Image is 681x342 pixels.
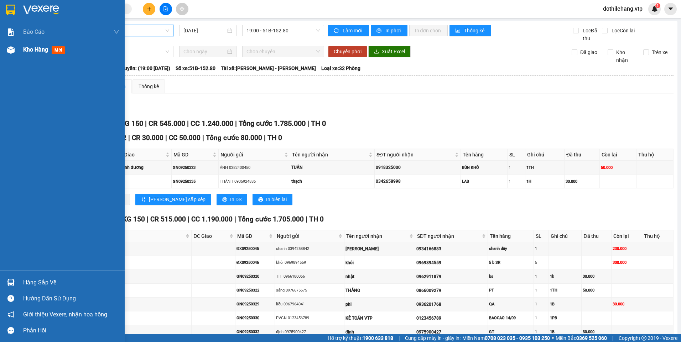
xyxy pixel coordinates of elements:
[68,260,190,266] div: DĐ: lò gạch
[172,161,219,175] td: GN09250323
[382,48,405,55] span: Xuất Excel
[416,287,487,294] div: 0866009279
[235,270,275,284] td: GN09250320
[328,25,369,36] button: syncLàm mới
[235,284,275,298] td: GN09250322
[489,273,532,279] div: bs
[535,246,547,252] div: 1
[566,178,598,185] div: 30.000
[114,29,119,35] span: down
[550,329,581,335] div: 1B
[6,5,15,15] img: logo-vxr
[344,325,415,339] td: định
[132,134,163,142] span: CR 30.000
[343,27,363,34] span: Làm mới
[485,335,550,341] strong: 0708 023 035 - 0935 103 250
[509,178,524,185] div: 1
[277,232,337,240] span: Người gửi
[489,287,532,293] div: PT
[344,242,415,256] td: kim hân
[345,260,414,266] div: khôi
[173,151,211,159] span: Mã GD
[176,64,215,72] span: Số xe: 51B-152.80
[613,260,641,266] div: 300.000
[464,27,485,34] span: Thống kê
[238,215,304,223] span: Tổng cước 1.705.000
[509,165,524,171] div: 1
[655,3,660,8] sup: 1
[237,232,267,240] span: Mã GD
[149,119,185,128] span: CR 545.000
[344,256,415,270] td: khôi
[462,165,506,171] div: BÚN KHÔ
[220,165,289,171] div: ÁNH 0382400450
[173,178,217,185] div: GN09250335
[535,273,547,279] div: 1
[292,151,367,159] span: Tên người nhận
[139,82,159,90] div: Thống kê
[582,230,611,242] th: Đã thu
[416,260,487,266] div: 0969894559
[525,149,565,161] th: Ghi chú
[236,273,274,279] div: GN09250320
[235,119,237,128] span: |
[110,119,143,128] span: Số KG 150
[415,325,488,339] td: 0975900427
[550,273,581,279] div: 1k
[374,49,379,55] span: download
[415,298,488,311] td: 0936201768
[641,336,646,341] span: copyright
[246,46,320,57] span: Chọn chuyến
[550,315,581,321] div: 1PB
[187,119,189,128] span: |
[642,230,674,242] th: Thu hộ
[236,315,274,321] div: GN09250330
[147,215,149,223] span: |
[23,310,107,319] span: Giới thiệu Vexere, nhận hoa hồng
[206,134,262,142] span: Tổng cước 80.000
[416,273,487,280] div: 0962911879
[264,134,266,142] span: |
[235,298,275,311] td: GN09250329
[416,329,487,336] div: 0975900427
[172,175,219,188] td: GN09250335
[116,151,164,159] span: ĐC Giao
[376,178,460,185] div: 0342658998
[552,337,554,340] span: ⚪️
[276,246,343,252] div: chanh 0394258842
[7,28,15,36] img: solution-icon
[68,246,190,252] div: DĐ: đèo 52
[416,301,487,308] div: 0936201768
[612,334,613,342] span: |
[202,134,204,142] span: |
[311,119,326,128] span: TH 0
[291,164,373,171] div: TUẤN
[609,27,636,34] span: Lọc Còn lại
[345,301,414,308] div: phi
[220,151,283,159] span: Người gửi
[309,215,324,223] span: TH 0
[489,329,532,335] div: GT
[217,194,247,205] button: printerIn DS
[191,215,233,223] span: CC 1.190.000
[235,325,275,339] td: GN09250332
[328,46,367,57] button: Chuyển phơi
[535,315,547,321] div: 1
[160,3,172,15] button: file-add
[220,178,289,185] div: THÀNH 0935924886
[246,25,320,36] span: 19:00 - 51B-152.80
[462,178,506,185] div: LAB
[651,6,658,12] img: icon-new-feature
[221,64,316,72] span: Tài xế: [PERSON_NAME] - [PERSON_NAME]
[345,273,414,280] div: nhật
[600,149,636,161] th: Còn lại
[534,230,549,242] th: SL
[556,334,607,342] span: Miền Bắc
[188,215,189,223] span: |
[583,287,610,293] div: 50.000
[449,25,491,36] button: bar-chartThống kê
[235,256,275,270] td: ĐX09250046
[344,298,415,311] td: phi
[276,315,343,321] div: PVGN 0123456789
[128,134,130,142] span: |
